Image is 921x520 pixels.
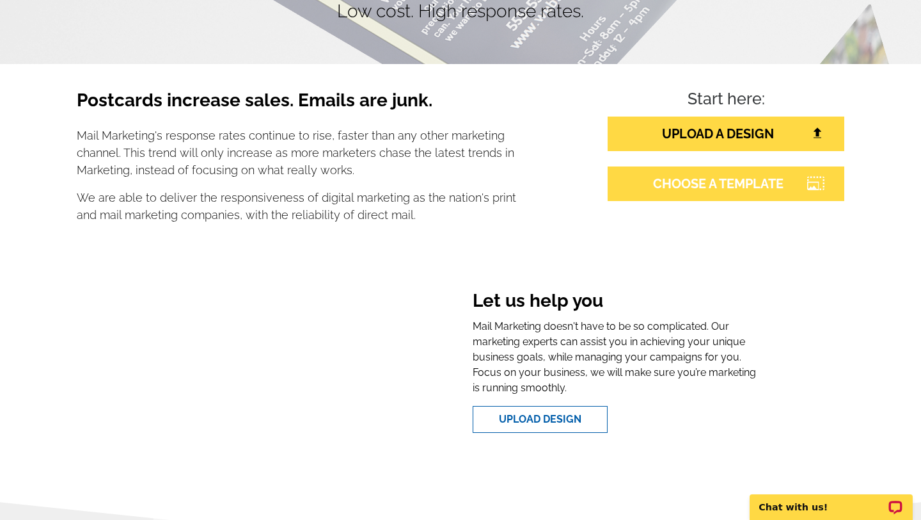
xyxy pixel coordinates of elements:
h3: Let us help you [473,290,759,314]
a: UPLOAD A DESIGN [608,117,844,151]
iframe: Welcome To expresscopy [163,280,434,443]
a: Upload Design [473,406,608,433]
p: We are able to deliver the responsiveness of digital marketing as the nation's print and mail mar... [77,189,517,223]
a: CHOOSE A TEMPLATE [608,167,844,201]
h3: Postcards increase sales. Emails are junk. [77,90,517,122]
p: Mail Marketing's response rates continue to rise, faster than any other marketing channel. This t... [77,127,517,179]
p: Mail Marketing doesn't have to be so complicated. Our marketing experts can assist you in achievi... [473,319,759,396]
iframe: LiveChat chat widget [741,480,921,520]
h4: Start here: [608,90,844,111]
